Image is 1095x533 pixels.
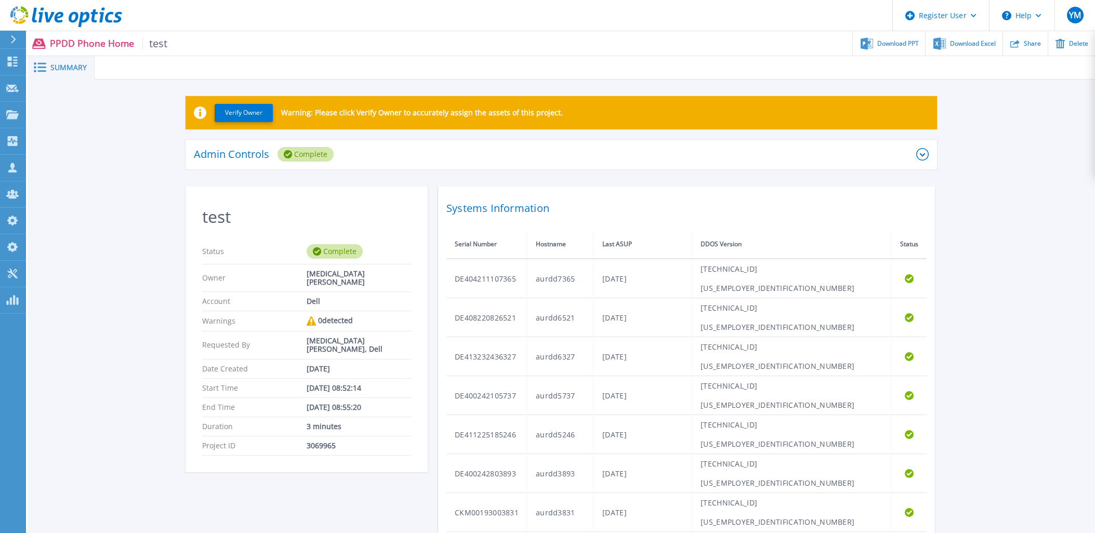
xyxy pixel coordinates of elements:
td: [DATE] [594,415,692,454]
td: [DATE] [594,454,692,493]
td: aurdd6327 [527,337,594,376]
th: Serial Number [446,230,527,259]
td: aurdd7365 [527,259,594,298]
td: [DATE] [594,493,692,532]
td: CKM00193003831 [446,493,527,532]
span: Delete [1069,41,1088,47]
p: Status [202,244,307,259]
th: DDOS Version [692,230,892,259]
div: 0 detected [307,316,411,326]
span: test [142,37,168,49]
p: Warnings [202,316,307,326]
th: Hostname [527,230,594,259]
td: DE404211107365 [446,259,527,298]
td: [TECHNICAL_ID][US_EMPLOYER_IDENTIFICATION_NUMBER] [692,259,892,298]
span: YM [1069,11,1081,19]
td: [DATE] [594,376,692,415]
div: [DATE] 08:52:14 [307,384,411,392]
td: aurdd3893 [527,454,594,493]
td: [DATE] [594,259,692,298]
td: [TECHNICAL_ID][US_EMPLOYER_IDENTIFICATION_NUMBER] [692,415,892,454]
td: [TECHNICAL_ID][US_EMPLOYER_IDENTIFICATION_NUMBER] [692,454,892,493]
td: DE411225185246 [446,415,527,454]
p: Requested By [202,337,307,353]
span: Summary [50,64,87,71]
p: Account [202,297,307,305]
p: Warning: Please click Verify Owner to accurately assign the assets of this project. [281,109,563,117]
td: aurdd3831 [527,493,594,532]
span: Download PPT [877,41,919,47]
td: [TECHNICAL_ID][US_EMPLOYER_IDENTIFICATION_NUMBER] [692,493,892,532]
p: Date Created [202,365,307,373]
span: Share [1024,41,1041,47]
div: 3 minutes [307,422,411,431]
p: PPDD Phone Home [50,37,168,49]
div: Dell [307,297,411,305]
p: End Time [202,403,307,411]
td: DE413232436327 [446,337,527,376]
td: DE400242803893 [446,454,527,493]
button: Verify Owner [215,104,273,122]
p: Start Time [202,384,307,392]
td: [TECHNICAL_ID][US_EMPLOYER_IDENTIFICATION_NUMBER] [692,376,892,415]
div: [MEDICAL_DATA][PERSON_NAME] [307,270,411,286]
div: [DATE] [307,365,411,373]
p: Duration [202,422,307,431]
div: [MEDICAL_DATA][PERSON_NAME], Dell [307,337,411,353]
td: [DATE] [594,337,692,376]
div: Complete [307,244,363,259]
h2: Systems Information [446,199,927,218]
p: Admin Controls [194,149,269,159]
p: Project ID [202,442,307,450]
th: Last ASUP [594,230,692,259]
td: DE400242105737 [446,376,527,415]
p: Owner [202,270,307,286]
td: DE408220826521 [446,298,527,337]
td: aurdd5737 [527,376,594,415]
td: aurdd5246 [527,415,594,454]
div: [DATE] 08:55:20 [307,403,411,411]
div: Complete [278,147,334,162]
td: [DATE] [594,298,692,337]
span: Download Excel [950,41,996,47]
th: Status [891,230,927,259]
td: [TECHNICAL_ID][US_EMPLOYER_IDENTIFICATION_NUMBER] [692,298,892,337]
td: aurdd6521 [527,298,594,337]
td: [TECHNICAL_ID][US_EMPLOYER_IDENTIFICATION_NUMBER] [692,337,892,376]
div: 3069965 [307,442,411,450]
h2: test [202,207,411,226]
